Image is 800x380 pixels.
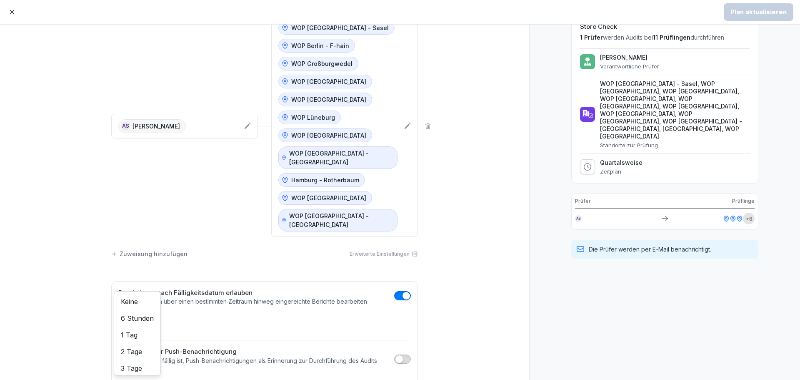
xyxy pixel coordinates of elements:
[121,314,154,322] span: 6 Stunden
[121,364,142,372] span: 3 Tage
[730,8,787,17] div: Plan aktualisieren
[121,347,142,356] span: 2 Tage
[121,331,137,339] span: 1 Tag
[121,297,138,306] span: Keine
